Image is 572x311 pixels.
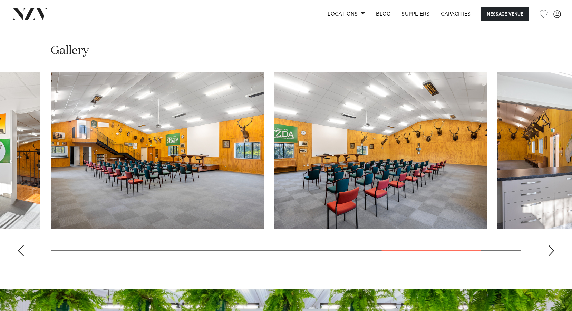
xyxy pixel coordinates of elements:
[370,7,396,21] a: BLOG
[11,8,49,20] img: nzv-logo.png
[51,72,264,229] swiper-slide: 8 / 10
[51,43,89,59] h2: Gallery
[396,7,435,21] a: SUPPLIERS
[481,7,529,21] button: Message Venue
[274,72,487,229] swiper-slide: 9 / 10
[322,7,370,21] a: Locations
[435,7,476,21] a: Capacities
